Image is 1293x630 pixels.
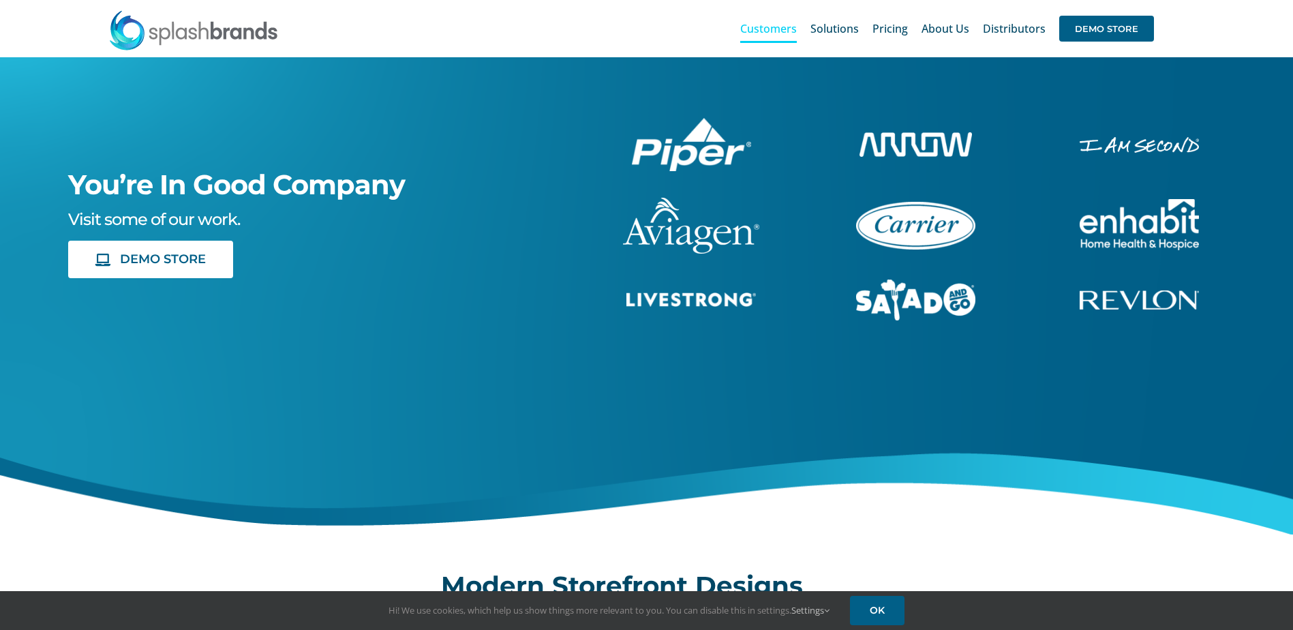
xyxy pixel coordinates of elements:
[810,23,859,34] span: Solutions
[740,7,797,50] a: Customers
[1080,288,1199,303] a: revlon-flat-white
[872,23,908,34] span: Pricing
[1080,137,1199,153] img: I Am Second Store
[632,118,751,171] img: Piper Pilot Ship
[1080,135,1199,150] a: enhabit-stacked-white
[626,292,756,307] img: Livestrong Store
[1080,197,1199,212] a: enhabit-stacked-white
[872,7,908,50] a: Pricing
[856,280,975,320] img: Salad And Go Store
[441,572,853,599] h2: Modern Storefront Designs
[1080,199,1199,250] img: Enhabit Gear Store
[389,604,830,616] span: Hi! We use cookies, which help us show things more relevant to you. You can disable this in setti...
[791,604,830,616] a: Settings
[850,596,904,625] a: OK
[120,252,206,267] span: DEMO STORE
[632,116,751,131] a: piper-White
[1059,7,1154,50] a: DEMO STORE
[68,209,240,229] span: Visit some of our work.
[1080,290,1199,310] img: Revlon
[856,202,975,250] img: Carrier Brand Store
[108,10,279,50] img: SplashBrands.com Logo
[740,7,1154,50] nav: Main Menu
[860,132,972,156] img: Arrow Store
[68,241,233,278] a: DEMO STORE
[856,200,975,215] a: carrier-1B
[740,23,797,34] span: Customers
[983,7,1046,50] a: Distributors
[1059,16,1154,42] span: DEMO STORE
[623,198,759,254] img: aviagen-1C
[626,290,756,305] a: livestrong-5E-website
[860,130,972,145] a: arrow-white
[983,23,1046,34] span: Distributors
[922,23,969,34] span: About Us
[856,277,975,292] a: sng-1C
[68,168,405,201] span: You’re In Good Company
